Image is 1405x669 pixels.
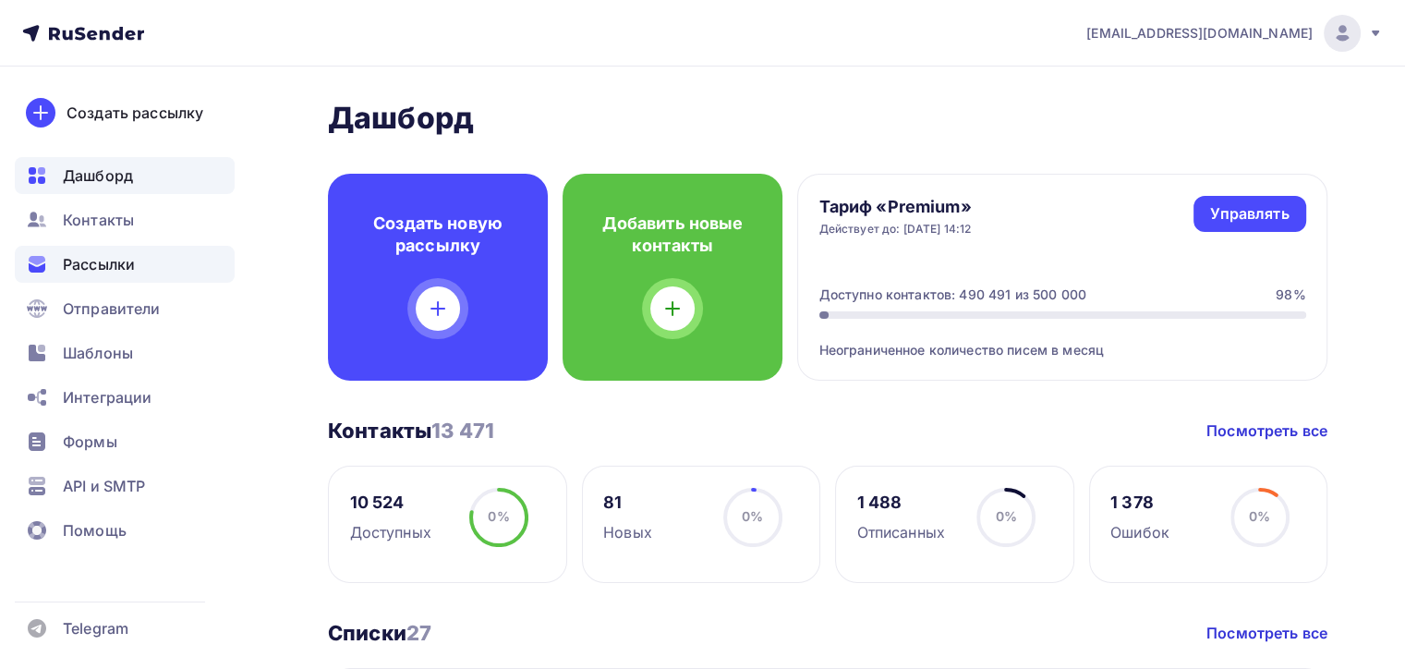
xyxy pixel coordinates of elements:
span: Отправители [63,298,161,320]
div: 10 524 [350,492,431,514]
span: Рассылки [63,253,135,275]
div: Управлять [1210,203,1289,225]
span: 0% [488,508,509,524]
span: 0% [995,508,1016,524]
div: Отписанных [857,521,945,543]
h3: Списки [328,620,431,646]
div: Доступно контактов: 490 491 из 500 000 [819,286,1086,304]
h4: Добавить новые контакты [592,213,753,257]
a: Отправители [15,290,235,327]
div: Создать рассылку [67,102,203,124]
span: Формы [63,431,117,453]
a: Посмотреть все [1206,420,1327,442]
span: 13 471 [431,419,494,443]
div: Неограниченное количество писем в месяц [819,319,1306,359]
span: Шаблоны [63,342,133,364]
span: Контакты [63,209,134,231]
div: Доступных [350,521,431,543]
a: Дашборд [15,157,235,194]
span: Помощь [63,519,127,541]
span: 27 [406,621,431,645]
div: Новых [603,521,652,543]
span: 0% [742,508,763,524]
span: Telegram [63,617,128,639]
span: API и SMTP [63,475,145,497]
div: 81 [603,492,652,514]
div: Действует до: [DATE] 14:12 [819,222,972,237]
a: Шаблоны [15,334,235,371]
h4: Тариф «Premium» [819,196,972,218]
a: Контакты [15,201,235,238]
div: 98% [1276,286,1305,304]
a: Формы [15,423,235,460]
h4: Создать новую рассылку [357,213,518,257]
a: Рассылки [15,246,235,283]
h3: Контакты [328,418,494,444]
span: Интеграции [63,386,151,408]
span: [EMAIL_ADDRESS][DOMAIN_NAME] [1086,24,1313,43]
span: Дашборд [63,164,133,187]
span: 0% [1249,508,1270,524]
a: Посмотреть все [1206,622,1327,644]
div: 1 378 [1110,492,1169,514]
div: 1 488 [857,492,945,514]
h2: Дашборд [328,100,1327,137]
a: [EMAIL_ADDRESS][DOMAIN_NAME] [1086,15,1383,52]
div: Ошибок [1110,521,1169,543]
